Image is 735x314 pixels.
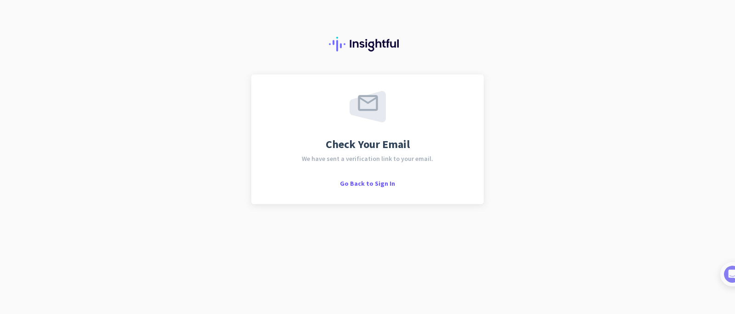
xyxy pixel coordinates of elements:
[302,155,433,162] span: We have sent a verification link to your email.
[329,37,406,51] img: Insightful
[326,139,410,150] span: Check Your Email
[350,91,386,122] img: email-sent
[340,179,395,188] span: Go Back to Sign In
